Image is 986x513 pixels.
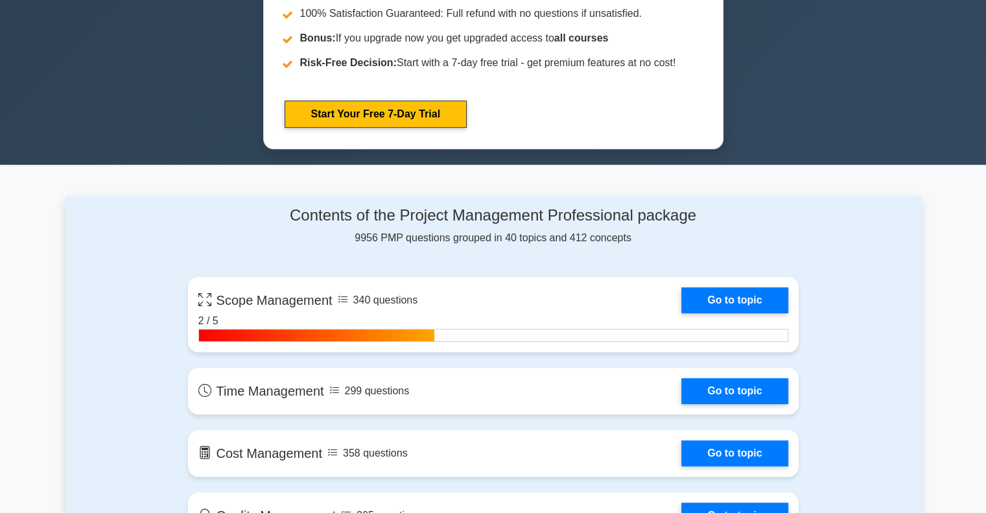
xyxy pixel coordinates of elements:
[681,378,788,404] a: Go to topic
[188,206,799,225] h4: Contents of the Project Management Professional package
[681,287,788,313] a: Go to topic
[681,440,788,466] a: Go to topic
[188,206,799,246] div: 9956 PMP questions grouped in 40 topics and 412 concepts
[285,101,467,128] a: Start Your Free 7-Day Trial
